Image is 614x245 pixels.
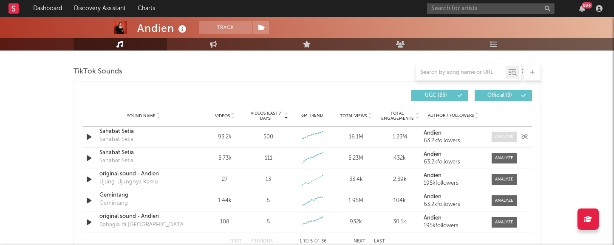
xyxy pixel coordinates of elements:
div: Andien [137,21,189,35]
div: 195k followers [424,180,483,186]
div: 16.1M [336,133,376,141]
div: Sahabat Setia [99,157,133,165]
a: Andien [424,130,483,136]
div: Gemintang [99,199,128,208]
input: Search for artists [427,3,555,14]
div: 108 [205,218,245,226]
div: 93.2k [205,133,245,141]
a: Sahabat Setia [99,127,188,136]
div: 63.2k followers [424,202,483,208]
a: Andien [424,173,483,179]
div: 432k [380,154,419,163]
div: 932k [336,218,376,226]
span: Sound Name [127,113,156,118]
div: 27 [205,175,245,184]
a: Andien [424,215,483,221]
input: Search by song name or URL [416,69,506,76]
strong: Andien [424,173,441,178]
strong: Andien [424,152,441,157]
div: 1.44k [205,197,245,205]
a: Gemintang [99,191,188,200]
div: 5 [267,197,270,205]
button: Last [374,239,385,244]
div: 5.73k [205,154,245,163]
div: 1.23M [380,133,419,141]
div: 30.1k [380,218,419,226]
div: Ujung-Ujungnya Kamu [99,178,158,186]
span: Total Engagements [380,111,414,121]
button: 99+ [579,5,585,12]
button: Track [199,21,252,34]
div: 13 [266,175,271,184]
a: Andien [424,194,483,200]
div: 6M Trend [292,113,332,119]
span: UGC ( 33 ) [416,93,456,98]
span: Official ( 3 ) [480,93,519,98]
button: UGC(33) [411,90,468,101]
div: Bahagia di [GEOGRAPHIC_DATA] (New Buzz in Life) [99,221,188,229]
div: Sahabat Setia [99,135,133,144]
div: 500 [263,133,273,141]
a: original sound - Andien [99,170,188,178]
a: original sound - Andien [99,212,188,221]
div: 104k [380,197,419,205]
button: First [229,239,242,244]
span: of [314,239,320,243]
div: 5.23M [336,154,376,163]
strong: Andien [424,215,441,221]
button: Next [354,239,365,244]
button: Official(3) [475,90,532,101]
span: Total Views [340,113,367,118]
strong: Andien [424,194,441,200]
a: Sahabat Setia [99,149,188,157]
span: Videos [215,113,230,118]
div: 195k followers [424,223,483,229]
div: 2.39k [380,175,419,184]
strong: Andien [424,130,441,136]
div: 111 [265,154,272,163]
span: Videos (last 7 days) [249,111,283,121]
button: Previous [250,239,273,244]
div: 63.2k followers [424,159,483,165]
div: 5 [267,218,270,226]
a: Andien [424,152,483,158]
span: Author / Followers [428,113,474,118]
span: to [303,239,308,243]
div: 63.2k followers [424,138,483,144]
div: 1.95M [336,197,376,205]
div: 99 + [582,2,592,8]
div: 33.4k [336,175,376,184]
